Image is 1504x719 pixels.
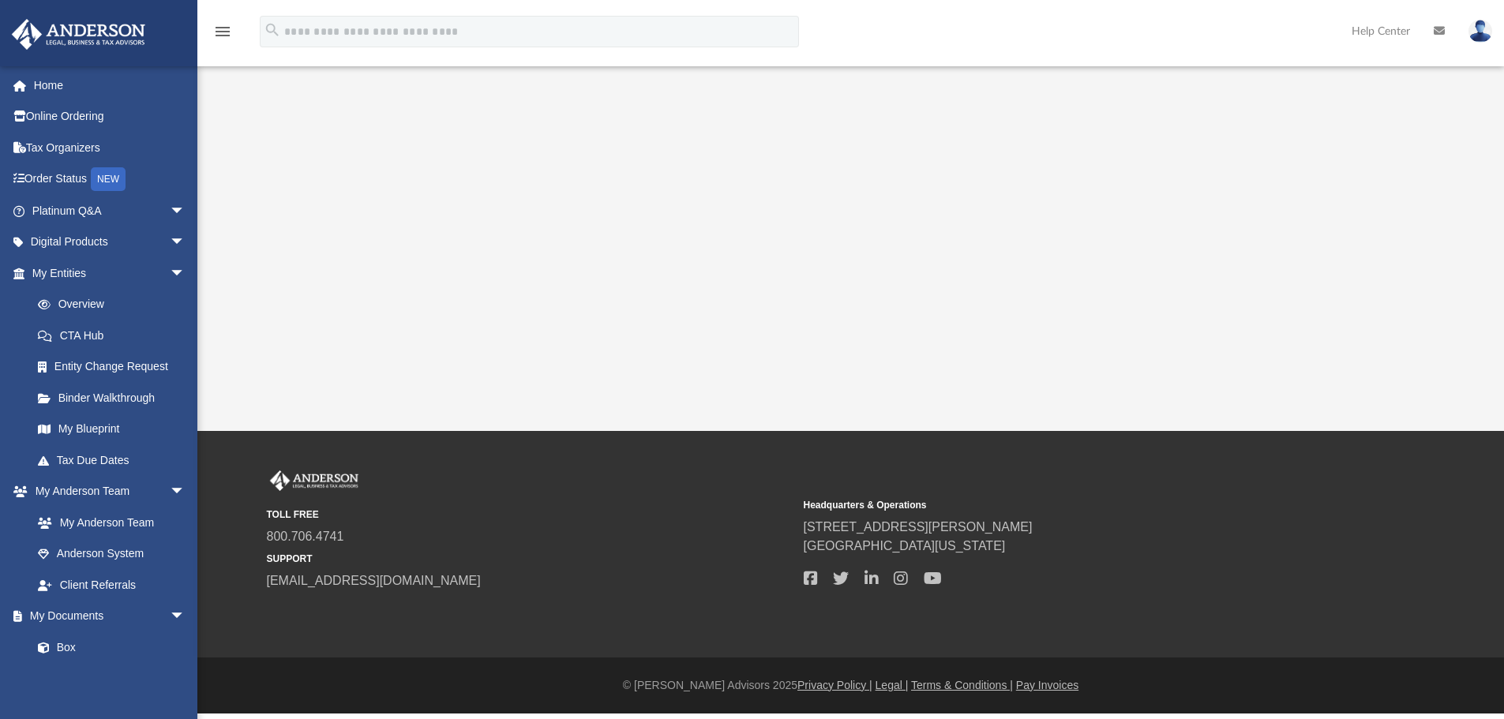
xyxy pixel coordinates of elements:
[22,320,209,351] a: CTA Hub
[11,132,209,163] a: Tax Organizers
[197,677,1504,694] div: © [PERSON_NAME] Advisors 2025
[1016,679,1078,691] a: Pay Invoices
[11,163,209,196] a: Order StatusNEW
[797,679,872,691] a: Privacy Policy |
[804,498,1330,512] small: Headquarters & Operations
[22,569,201,601] a: Client Referrals
[22,382,209,414] a: Binder Walkthrough
[22,663,201,695] a: Meeting Minutes
[11,195,209,227] a: Platinum Q&Aarrow_drop_down
[267,470,362,491] img: Anderson Advisors Platinum Portal
[1468,20,1492,43] img: User Pic
[213,30,232,41] a: menu
[91,167,126,191] div: NEW
[7,19,150,50] img: Anderson Advisors Platinum Portal
[170,227,201,259] span: arrow_drop_down
[876,679,909,691] a: Legal |
[170,195,201,227] span: arrow_drop_down
[22,289,209,320] a: Overview
[264,21,281,39] i: search
[11,257,209,289] a: My Entitiesarrow_drop_down
[11,601,201,632] a: My Documentsarrow_drop_down
[22,631,193,663] a: Box
[22,351,209,383] a: Entity Change Request
[170,476,201,508] span: arrow_drop_down
[22,414,201,445] a: My Blueprint
[11,69,209,101] a: Home
[804,539,1006,552] a: [GEOGRAPHIC_DATA][US_STATE]
[11,101,209,133] a: Online Ordering
[170,601,201,633] span: arrow_drop_down
[267,530,344,543] a: 800.706.4741
[170,257,201,290] span: arrow_drop_down
[22,538,201,570] a: Anderson System
[11,227,209,258] a: Digital Productsarrow_drop_down
[22,444,209,476] a: Tax Due Dates
[11,476,201,507] a: My Anderson Teamarrow_drop_down
[267,507,793,522] small: TOLL FREE
[804,520,1033,534] a: [STREET_ADDRESS][PERSON_NAME]
[267,552,793,566] small: SUPPORT
[22,507,193,538] a: My Anderson Team
[213,22,232,41] i: menu
[267,574,481,587] a: [EMAIL_ADDRESS][DOMAIN_NAME]
[911,679,1013,691] a: Terms & Conditions |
